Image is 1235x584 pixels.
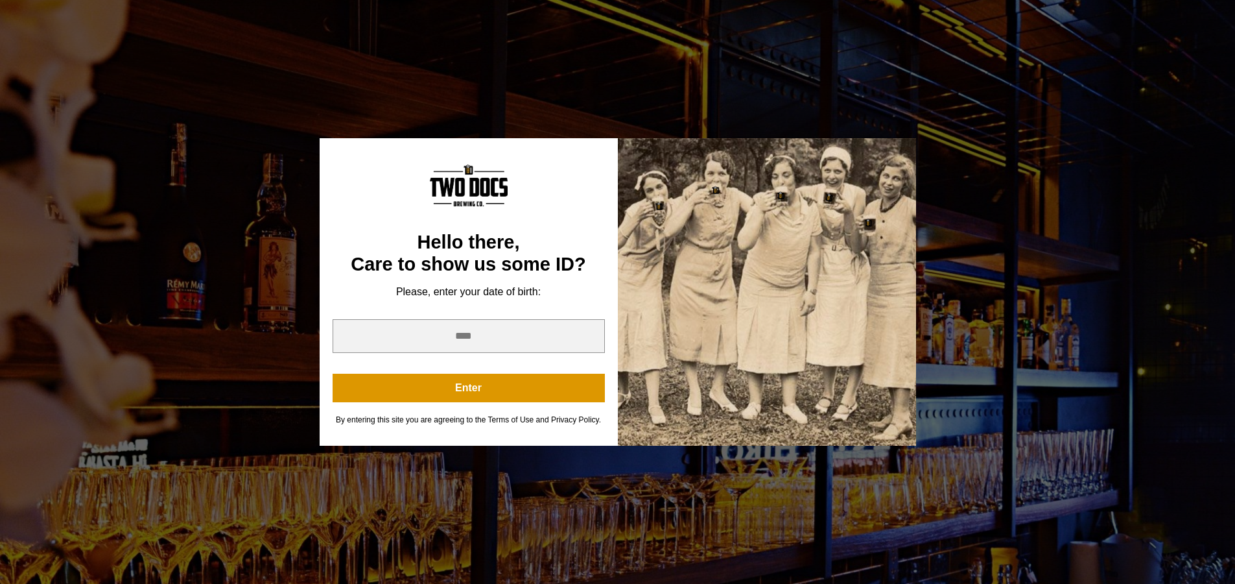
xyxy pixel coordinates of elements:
[333,319,605,353] input: year
[333,374,605,402] button: Enter
[333,232,605,275] div: Hello there, Care to show us some ID?
[333,415,605,425] div: By entering this site you are agreeing to the Terms of Use and Privacy Policy.
[430,164,508,206] img: Content Logo
[333,286,605,298] div: Please, enter your date of birth:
